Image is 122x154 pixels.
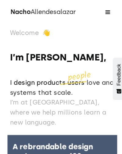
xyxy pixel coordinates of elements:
[10,76,112,95] p: I design products users love and systems that scale.
[96,3,115,21] div: menu
[10,95,112,125] p: I’m at [GEOGRAPHIC_DATA], where we help millions learn a new language.
[110,56,122,98] button: Feedback - Show survey
[113,62,119,84] span: Feedback
[10,76,83,86] p: I design products users
[10,7,74,17] h2: Nacho
[10,27,38,37] p: Welcome
[66,68,90,82] p: people
[10,50,104,62] strong: I’m [PERSON_NAME],
[30,8,74,15] span: Allendesalazar
[7,7,74,17] a: home
[41,27,49,37] p: 👋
